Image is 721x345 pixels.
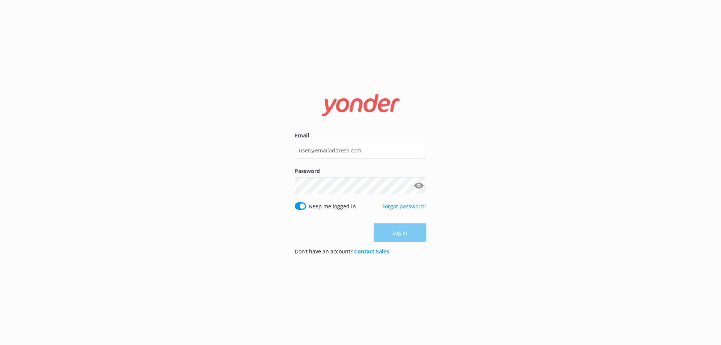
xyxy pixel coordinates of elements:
[354,248,389,255] a: Contact Sales
[411,178,426,193] button: Show password
[295,167,426,175] label: Password
[295,131,426,140] label: Email
[295,142,426,159] input: user@emailaddress.com
[309,202,356,211] label: Keep me logged in
[382,203,426,210] a: Forgot password?
[295,247,389,256] p: Don’t have an account?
